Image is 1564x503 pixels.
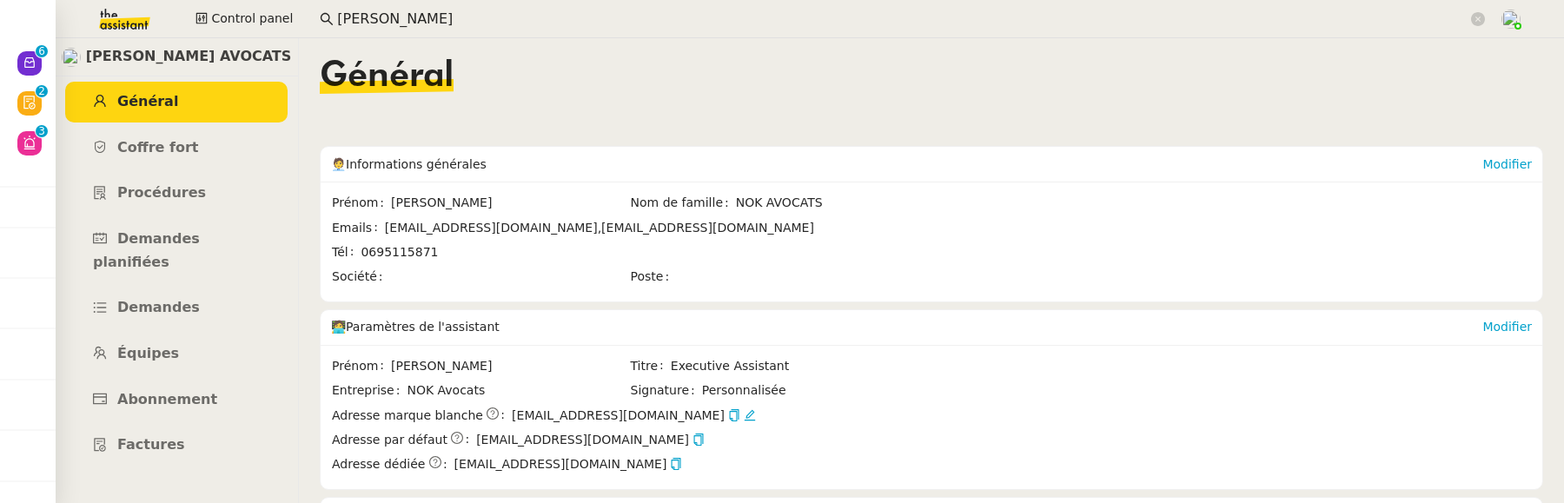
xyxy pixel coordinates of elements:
[391,193,628,213] span: [PERSON_NAME]
[93,230,200,270] span: Demandes planifiées
[332,356,391,376] span: Prénom
[65,288,288,328] a: Demandes
[65,334,288,374] a: Équipes
[117,139,199,156] span: Coffre fort
[331,147,1482,182] div: 🧑‍💼
[86,45,292,69] span: [PERSON_NAME] AVOCATS
[117,93,178,109] span: Général
[36,85,48,97] nz-badge-sup: 2
[631,356,671,376] span: Titre
[65,173,288,214] a: Procédures
[117,391,217,407] span: Abonnement
[38,45,45,61] p: 6
[36,125,48,137] nz-badge-sup: 3
[476,430,705,450] span: [EMAIL_ADDRESS][DOMAIN_NAME]
[736,193,927,213] span: NOK AVOCATS
[65,128,288,169] a: Coffre fort
[332,430,447,450] span: Adresse par défaut
[385,221,601,235] span: [EMAIL_ADDRESS][DOMAIN_NAME],
[346,320,500,334] span: Paramètres de l'assistant
[65,82,288,122] a: Général
[185,7,303,31] button: Control panel
[332,267,389,287] span: Société
[211,9,293,29] span: Control panel
[361,245,438,259] span: 0695115871
[1482,157,1532,171] a: Modifier
[320,59,454,94] span: Général
[332,381,407,400] span: Entreprise
[1501,10,1521,29] img: users%2FoFdbodQ3TgNoWt9kP3GXAs5oaCq1%2Favatar%2Fprofile-pic.png
[331,310,1482,345] div: 🧑‍💻
[117,184,206,201] span: Procédures
[407,381,628,400] span: NOK Avocats
[346,157,487,171] span: Informations générales
[671,356,927,376] span: Executive Assistant
[36,45,48,57] nz-badge-sup: 6
[391,356,628,376] span: [PERSON_NAME]
[332,218,385,238] span: Emails
[631,381,702,400] span: Signature
[38,85,45,101] p: 2
[332,242,361,262] span: Tél
[1482,320,1532,334] a: Modifier
[512,406,725,426] span: [EMAIL_ADDRESS][DOMAIN_NAME]
[332,454,425,474] span: Adresse dédiée
[117,299,200,315] span: Demandes
[65,219,288,282] a: Demandes planifiées
[332,193,391,213] span: Prénom
[601,221,814,235] span: [EMAIL_ADDRESS][DOMAIN_NAME]
[631,267,677,287] span: Poste
[337,8,1468,31] input: Rechercher
[117,436,185,453] span: Factures
[117,345,179,361] span: Équipes
[702,381,786,400] span: Personnalisée
[62,48,81,67] img: users%2F747wGtPOU8c06LfBMyRxetZoT1v2%2Favatar%2Fnokpict.jpg
[65,380,288,420] a: Abonnement
[38,125,45,141] p: 3
[332,406,483,426] span: Adresse marque blanche
[631,193,736,213] span: Nom de famille
[454,454,683,474] span: [EMAIL_ADDRESS][DOMAIN_NAME]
